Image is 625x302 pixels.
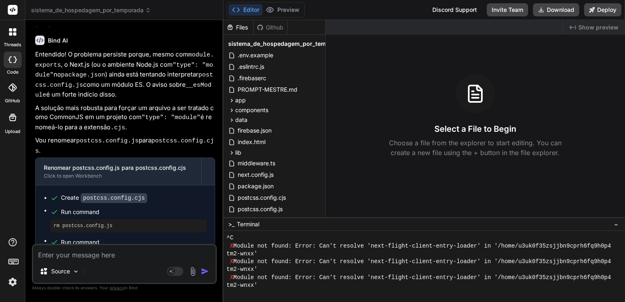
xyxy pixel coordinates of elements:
button: Preview [263,4,303,16]
code: postcss.config.js [35,72,213,89]
img: settings [6,275,20,289]
img: icon [201,267,209,275]
p: Vou renomear para . [35,136,215,156]
span: ^C [227,234,234,242]
span: Show preview [578,23,618,32]
button: − [612,218,620,231]
span: .firebaserc [237,73,267,83]
code: .cjs [110,124,125,131]
span: >_ [228,220,234,228]
span: PROMPT-MESTRE.md [237,85,298,95]
span: components [235,106,268,114]
span: sistema_de_hospedagem_por_temporada [228,40,346,48]
span: lib [235,149,241,157]
span: index.html [237,137,266,147]
span: X [230,258,233,266]
span: package.json [237,181,274,191]
span: public [235,216,252,224]
p: Always double-check its answers. Your in Bind [32,284,217,292]
span: privacy [110,285,124,290]
div: Github [254,23,287,32]
span: Module not found: Error: Can't resolve 'next-flight-client-entry-loader' in '/home/u3uk0f35zsjjbn... [234,258,611,266]
span: tm2-wnxx' [227,282,258,289]
img: attachment [188,267,198,276]
span: middleware.ts [237,158,276,168]
span: firebase.json [237,126,272,135]
span: data [235,116,247,124]
code: postcss.config.cjs [35,137,214,155]
button: Download [533,3,579,16]
code: postcss.config.cjs [81,193,147,203]
button: Renomear postcss.config.js para postcss.config.cjsClick to open Workbench [36,158,201,185]
label: threads [4,41,21,48]
pre: rm postcss.config.js [54,223,203,229]
label: code [7,69,18,76]
span: .env.example [237,50,274,60]
span: tm2-wnxx' [227,266,258,273]
span: X [230,274,233,282]
button: Invite Team [487,3,528,16]
span: tm2-wnxx' [227,250,258,258]
label: Upload [5,128,20,135]
code: package.json [61,72,105,79]
span: app [235,96,246,104]
code: module.exports [35,52,214,69]
span: sistema_de_hospedagem_por_temporada [31,6,151,14]
div: Click to open Workbench [44,173,193,179]
span: X [230,242,233,250]
div: Create [61,194,147,202]
span: Module not found: Error: Can't resolve 'next-flight-client-entry-loader' in '/home/u3uk0f35zsjjbn... [234,242,611,250]
span: .eslintrc.js [237,62,265,72]
span: postcss.config.js [237,204,283,214]
div: Files [223,23,253,32]
label: GitHub [5,97,20,104]
span: postcss.config.cjs [237,193,287,203]
span: Run command [61,208,207,216]
span: − [614,220,618,228]
p: Entendido! O problema persiste porque, mesmo com , o Next.js (ou o ambiente Node.js com no ) aind... [35,50,215,100]
span: next.config.js [237,170,274,180]
div: Discord Support [427,3,482,16]
code: "type": "module" [142,114,200,121]
h3: Select a File to Begin [434,123,516,135]
span: Run command [61,238,207,246]
p: Choose a file from the explorer to start editing. You can create a new file using the + button in... [384,138,567,158]
button: Editor [229,4,263,16]
h6: Bind AI [48,36,68,45]
button: Deploy [584,3,621,16]
img: Pick Models [72,268,79,275]
span: Module not found: Error: Can't resolve 'next-flight-client-entry-loader' in '/home/u3uk0f35zsjjbn... [234,274,611,282]
p: A solução mais robusta para forçar um arquivo a ser tratado como CommonJS em um projeto com é ren... [35,104,215,133]
span: Terminal [237,220,259,228]
p: Source [51,267,70,275]
code: postcss.config.js [76,137,139,144]
div: Renomear postcss.config.js para postcss.config.cjs [44,164,193,172]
